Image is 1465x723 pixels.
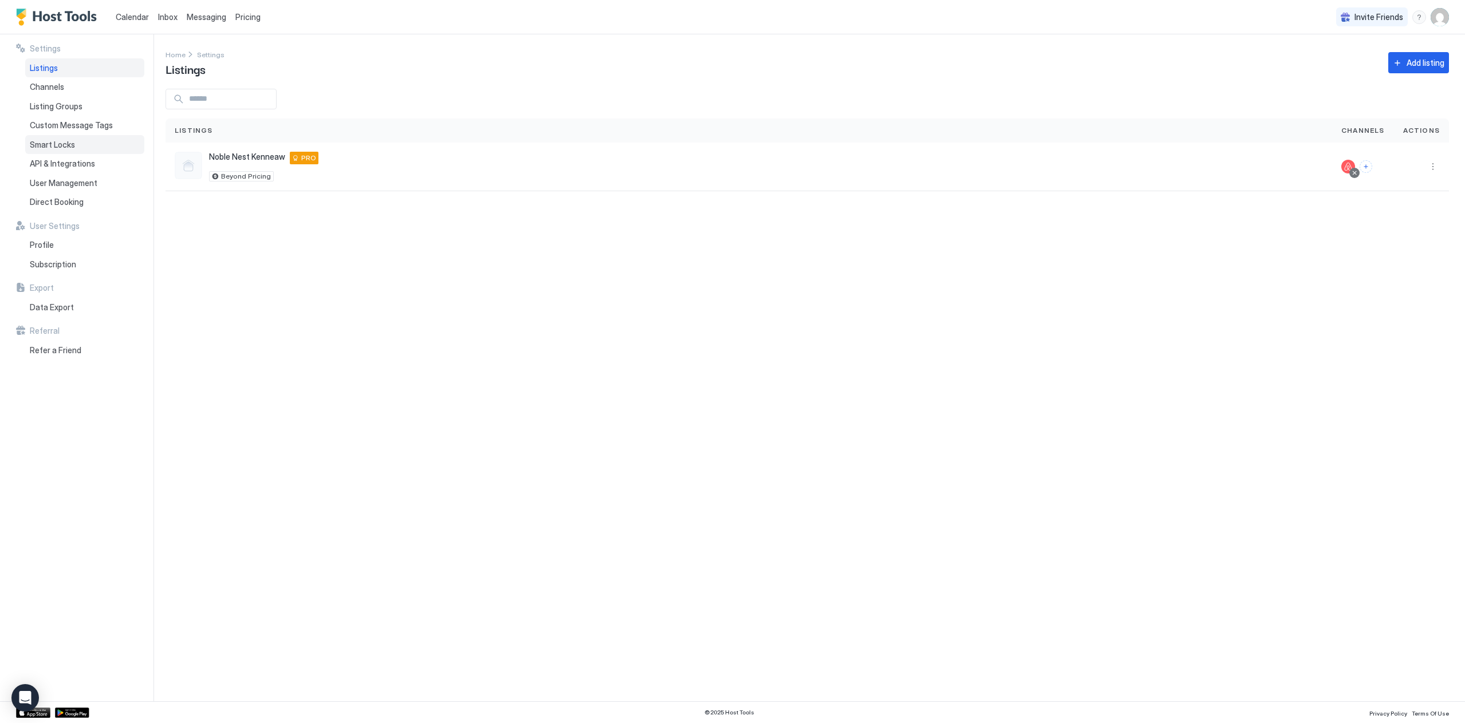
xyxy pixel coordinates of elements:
[16,9,102,26] a: Host Tools Logo
[158,11,178,23] a: Inbox
[301,153,316,163] span: PRO
[1412,10,1426,24] div: menu
[184,89,276,109] input: Input Field
[30,240,54,250] span: Profile
[187,12,226,22] span: Messaging
[1403,125,1440,136] span: Actions
[30,63,58,73] span: Listings
[1426,160,1440,173] div: menu
[30,221,80,231] span: User Settings
[166,48,186,60] div: Breadcrumb
[25,173,144,193] a: User Management
[25,298,144,317] a: Data Export
[116,11,149,23] a: Calendar
[1369,710,1407,717] span: Privacy Policy
[30,259,76,270] span: Subscription
[25,97,144,116] a: Listing Groups
[116,12,149,22] span: Calendar
[1431,8,1449,26] div: User profile
[25,116,144,135] a: Custom Message Tags
[25,255,144,274] a: Subscription
[25,341,144,360] a: Refer a Friend
[25,192,144,212] a: Direct Booking
[1426,160,1440,173] button: More options
[158,12,178,22] span: Inbox
[1354,12,1403,22] span: Invite Friends
[704,709,754,716] span: © 2025 Host Tools
[1412,706,1449,718] a: Terms Of Use
[175,125,213,136] span: Listings
[1407,57,1444,69] div: Add listing
[166,50,186,59] span: Home
[30,140,75,150] span: Smart Locks
[30,101,82,112] span: Listing Groups
[197,48,225,60] div: Breadcrumb
[30,120,113,131] span: Custom Message Tags
[1388,52,1449,73] button: Add listing
[1412,710,1449,717] span: Terms Of Use
[11,684,39,712] div: Open Intercom Messenger
[209,152,285,162] span: Noble Nest Kenneaw
[235,12,261,22] span: Pricing
[30,283,54,293] span: Export
[25,154,144,173] a: API & Integrations
[166,48,186,60] a: Home
[30,345,81,355] span: Refer a Friend
[25,135,144,155] a: Smart Locks
[30,178,97,188] span: User Management
[16,708,50,718] a: App Store
[30,197,84,207] span: Direct Booking
[187,11,226,23] a: Messaging
[30,159,95,169] span: API & Integrations
[55,708,89,718] a: Google Play Store
[25,77,144,97] a: Channels
[197,50,225,59] span: Settings
[30,44,61,54] span: Settings
[30,326,60,336] span: Referral
[30,302,74,313] span: Data Export
[1369,706,1407,718] a: Privacy Policy
[166,60,206,77] span: Listings
[1341,125,1385,136] span: Channels
[30,82,64,92] span: Channels
[25,58,144,78] a: Listings
[197,48,225,60] a: Settings
[25,235,144,255] a: Profile
[1360,160,1372,173] button: Connect channels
